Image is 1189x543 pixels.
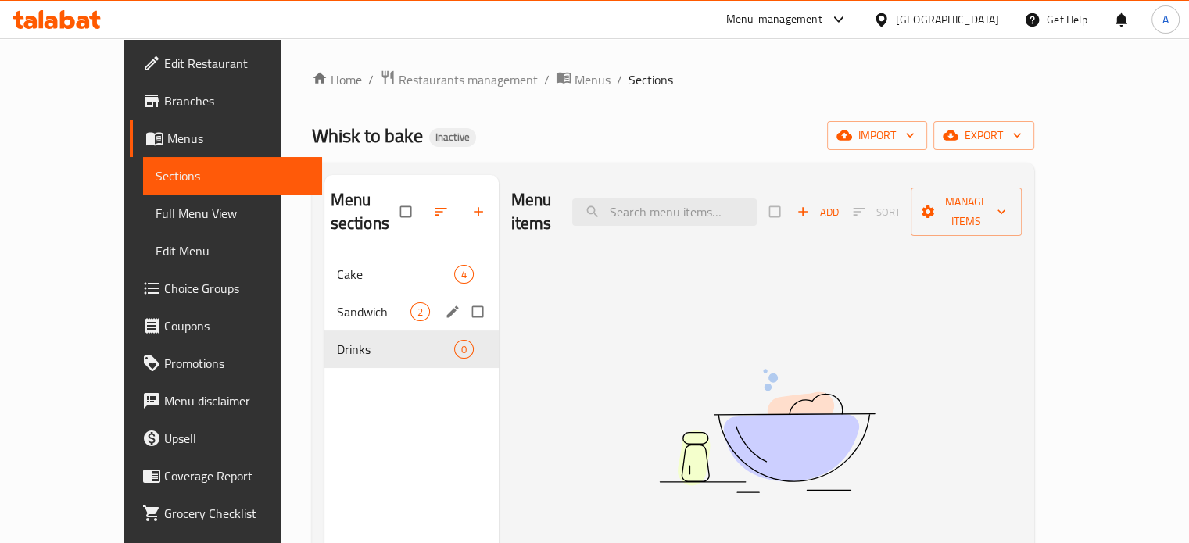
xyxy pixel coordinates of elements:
[164,391,310,410] span: Menu disclaimer
[424,195,461,229] span: Sort sections
[324,293,499,330] div: Sandwich2edit
[331,188,400,235] h2: Menu sections
[164,466,310,485] span: Coverage Report
[130,420,322,457] a: Upsell
[312,118,423,153] span: Whisk to bake
[933,121,1034,150] button: export
[156,241,310,260] span: Edit Menu
[411,305,429,320] span: 2
[368,70,374,89] li: /
[461,195,499,229] button: Add section
[840,126,915,145] span: import
[911,188,1022,236] button: Manage items
[312,70,1035,90] nav: breadcrumb
[130,495,322,532] a: Grocery Checklist
[923,192,1009,231] span: Manage items
[617,70,622,89] li: /
[575,70,611,89] span: Menus
[391,197,424,227] span: Select all sections
[130,270,322,307] a: Choice Groups
[726,10,822,29] div: Menu-management
[130,382,322,420] a: Menu disclaimer
[337,302,410,321] span: Sandwich
[896,11,999,28] div: [GEOGRAPHIC_DATA]
[629,70,673,89] span: Sections
[571,327,962,534] img: dish.svg
[130,307,322,345] a: Coupons
[164,91,310,110] span: Branches
[156,166,310,185] span: Sections
[429,130,476,144] span: Inactive
[556,70,611,90] a: Menus
[130,45,322,82] a: Edit Restaurant
[130,457,322,495] a: Coverage Report
[164,279,310,298] span: Choice Groups
[143,232,322,270] a: Edit Menu
[455,267,473,282] span: 4
[454,265,474,284] div: items
[442,302,466,322] button: edit
[312,70,362,89] a: Home
[130,120,322,157] a: Menus
[130,345,322,382] a: Promotions
[164,354,310,373] span: Promotions
[797,203,839,221] span: Add
[130,82,322,120] a: Branches
[380,70,538,90] a: Restaurants management
[143,195,322,232] a: Full Menu View
[843,200,911,224] span: Sort items
[544,70,550,89] li: /
[511,188,554,235] h2: Menu items
[1162,11,1169,28] span: A
[827,121,927,150] button: import
[324,249,499,374] nav: Menu sections
[455,342,473,357] span: 0
[164,429,310,448] span: Upsell
[793,200,843,224] span: Add item
[324,330,499,368] div: Drinks0
[164,316,310,335] span: Coupons
[337,265,454,284] span: Cake
[164,54,310,73] span: Edit Restaurant
[337,340,454,359] span: Drinks
[454,340,474,359] div: items
[429,128,476,147] div: Inactive
[572,198,757,226] input: search
[164,504,310,523] span: Grocery Checklist
[143,157,322,195] a: Sections
[793,200,843,224] button: Add
[410,302,430,321] div: items
[946,126,1022,145] span: export
[324,255,499,293] div: Cake4
[167,129,310,148] span: Menus
[399,70,538,89] span: Restaurants management
[156,204,310,223] span: Full Menu View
